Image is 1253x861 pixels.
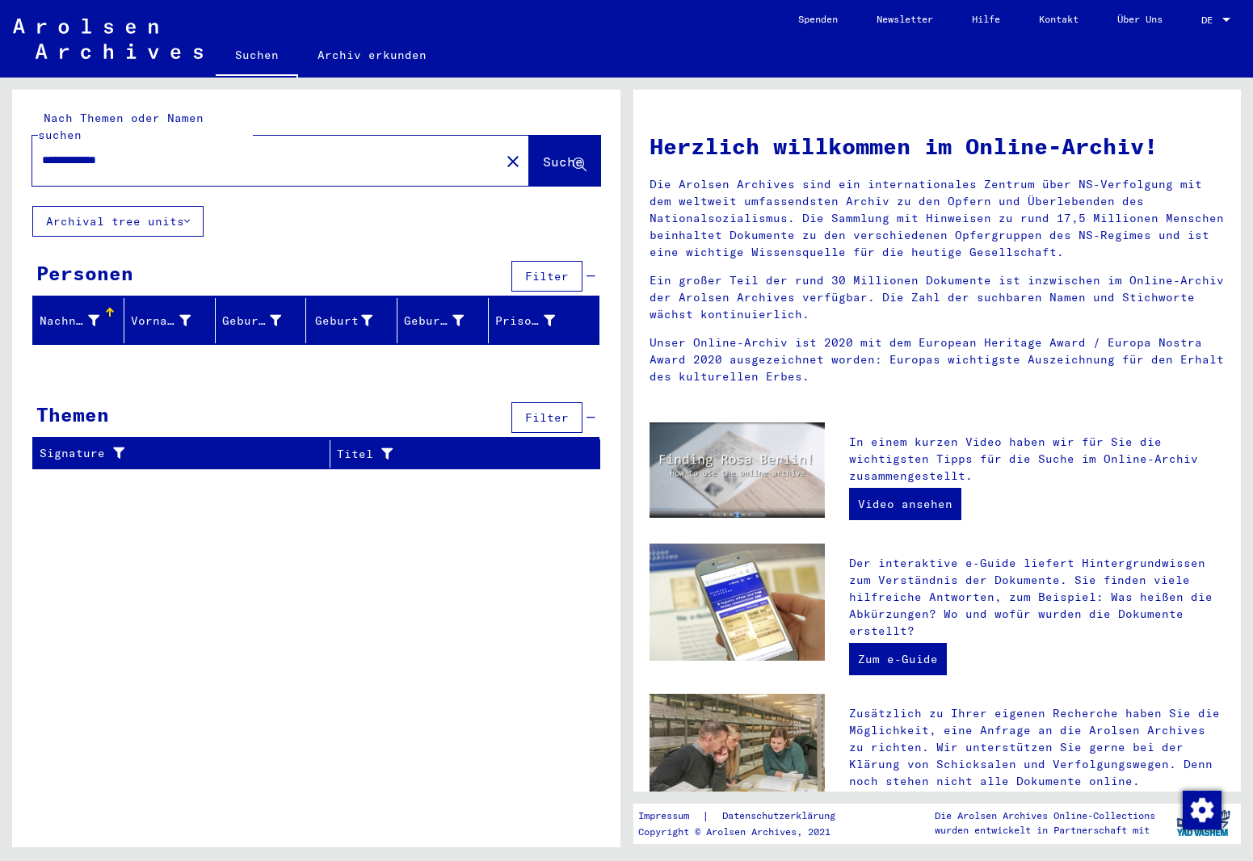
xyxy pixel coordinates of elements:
div: Geburtsdatum [404,313,464,330]
div: Themen [36,400,109,429]
mat-header-cell: Nachname [33,298,124,343]
a: Video ansehen [849,488,961,520]
button: Clear [497,145,529,177]
h1: Herzlich willkommen im Online-Archiv! [650,129,1226,163]
div: Vorname [131,313,191,330]
p: Der interaktive e-Guide liefert Hintergrundwissen zum Verständnis der Dokumente. Sie finden viele... [849,555,1225,640]
div: Signature [40,445,309,462]
img: Zustimmung ändern [1183,791,1221,829]
p: Unser Online-Archiv ist 2020 mit dem European Heritage Award / Europa Nostra Award 2020 ausgezeic... [650,334,1226,385]
img: yv_logo.png [1173,803,1234,843]
div: Signature [40,441,330,467]
a: Suchen [216,36,298,78]
mat-header-cell: Geburtsdatum [397,298,489,343]
img: video.jpg [650,422,825,518]
div: Titel [337,441,580,467]
div: Geburtsdatum [404,308,488,334]
a: Zum e-Guide [849,643,947,675]
button: Archival tree units [32,206,204,237]
img: eguide.jpg [650,544,825,661]
div: Prisoner # [495,308,579,334]
mat-header-cell: Vorname [124,298,216,343]
div: Geburtsname [222,308,306,334]
div: Prisoner # [495,313,555,330]
div: Personen [36,258,133,288]
span: DE [1201,15,1219,26]
p: Copyright © Arolsen Archives, 2021 [638,825,855,839]
button: Filter [511,402,582,433]
a: Datenschutzerklärung [709,808,855,825]
span: Filter [525,410,569,425]
div: Geburtsname [222,313,282,330]
p: Ein großer Teil der rund 30 Millionen Dokumente ist inzwischen im Online-Archiv der Arolsen Archi... [650,272,1226,323]
mat-header-cell: Geburt‏ [306,298,397,343]
span: Suche [543,153,583,170]
div: Geburt‏ [313,313,372,330]
a: Impressum [638,808,702,825]
mat-header-cell: Geburtsname [216,298,307,343]
button: Suche [529,136,600,186]
mat-label: Nach Themen oder Namen suchen [38,111,204,142]
p: wurden entwickelt in Partnerschaft mit [935,823,1155,838]
mat-header-cell: Prisoner # [489,298,599,343]
img: inquiries.jpg [650,694,825,811]
img: Arolsen_neg.svg [13,19,203,59]
div: Nachname [40,313,99,330]
a: Archiv erkunden [298,36,446,74]
div: Nachname [40,308,124,334]
mat-icon: close [503,152,523,171]
div: Titel [337,446,560,463]
p: Die Arolsen Archives sind ein internationales Zentrum über NS-Verfolgung mit dem weltweit umfasse... [650,176,1226,261]
p: In einem kurzen Video haben wir für Sie die wichtigsten Tipps für die Suche im Online-Archiv zusa... [849,434,1225,485]
div: | [638,808,855,825]
p: Die Arolsen Archives Online-Collections [935,808,1155,823]
div: Zustimmung ändern [1182,790,1221,829]
button: Filter [511,261,582,292]
div: Geburt‏ [313,308,397,334]
span: Filter [525,269,569,283]
p: Zusätzlich zu Ihrer eigenen Recherche haben Sie die Möglichkeit, eine Anfrage an die Arolsen Arch... [849,705,1225,790]
div: Vorname [131,308,215,334]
